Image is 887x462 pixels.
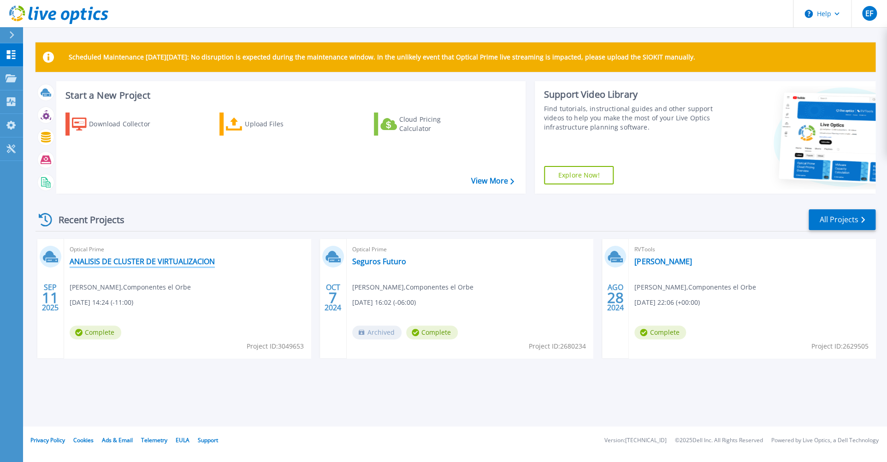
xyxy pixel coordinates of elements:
[70,326,121,339] span: Complete
[102,436,133,444] a: Ads & Email
[399,115,473,133] div: Cloud Pricing Calculator
[352,326,402,339] span: Archived
[634,326,686,339] span: Complete
[219,113,322,136] a: Upload Files
[70,244,305,255] span: Optical Prime
[374,113,477,136] a: Cloud Pricing Calculator
[544,89,718,101] div: Support Video Library
[406,326,458,339] span: Complete
[604,438,667,444] li: Version: [TECHNICAL_ID]
[352,282,473,292] span: [PERSON_NAME] , Componentes el Orbe
[544,104,718,132] div: Find tutorials, instructional guides and other support videos to help you make the most of your L...
[73,436,94,444] a: Cookies
[324,281,342,314] div: OCT 2024
[607,281,624,314] div: AGO 2024
[70,282,191,292] span: [PERSON_NAME] , Componentes el Orbe
[198,436,218,444] a: Support
[607,294,624,302] span: 28
[771,438,879,444] li: Powered by Live Optics, a Dell Technology
[634,297,699,308] span: [DATE] 22:06 (+00:00)
[675,438,763,444] li: © 2025 Dell Inc. All Rights Reserved
[471,177,514,185] a: View More
[634,282,756,292] span: [PERSON_NAME] , Componentes el Orbe
[529,341,586,351] span: Project ID: 2680234
[809,209,875,230] a: All Projects
[352,297,416,308] span: [DATE] 16:02 (-06:00)
[176,436,189,444] a: EULA
[30,436,65,444] a: Privacy Policy
[544,166,614,184] a: Explore Now!
[42,294,59,302] span: 11
[69,53,695,61] p: Scheduled Maintenance [DATE][DATE]: No disruption is expected during the maintenance window. In t...
[865,10,873,17] span: EF
[352,244,588,255] span: Optical Prime
[329,294,337,302] span: 7
[41,281,59,314] div: SEP 2025
[245,115,319,133] div: Upload Files
[352,257,406,266] a: Seguros Futuro
[70,257,215,266] a: ANALISIS DE CLUSTER DE VIRTUALIZACION
[35,208,137,231] div: Recent Projects
[65,113,168,136] a: Download Collector
[634,244,870,255] span: RVTools
[65,90,514,101] h3: Start a New Project
[141,436,167,444] a: Telemetry
[247,341,304,351] span: Project ID: 3049653
[70,297,133,308] span: [DATE] 14:24 (-11:00)
[811,341,869,351] span: Project ID: 2629505
[89,115,163,133] div: Download Collector
[634,257,692,266] a: [PERSON_NAME]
